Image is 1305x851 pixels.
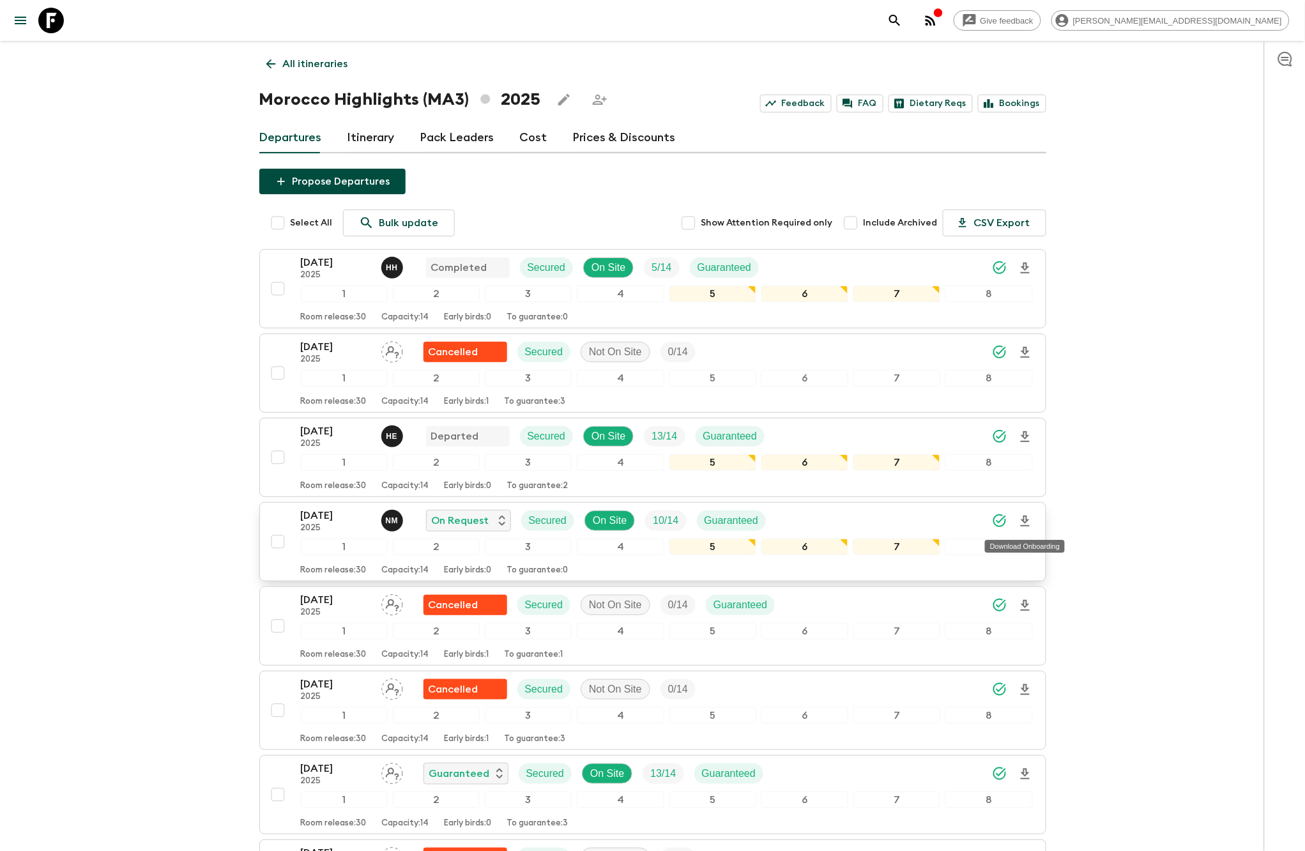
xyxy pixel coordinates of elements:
div: Secured [517,679,571,700]
p: On Site [593,513,627,528]
p: 10 / 14 [653,513,678,528]
p: Capacity: 14 [382,818,429,829]
svg: Synced Successfully [992,344,1007,360]
div: 3 [485,539,572,555]
p: Guaranteed [705,513,759,528]
div: 2 [393,539,480,555]
div: 2 [393,707,480,724]
svg: Download Onboarding [1018,514,1033,529]
div: Secured [517,342,571,362]
div: Trip Fill [660,342,696,362]
svg: Download Onboarding [1018,345,1033,360]
div: 5 [669,707,756,724]
div: 3 [485,370,572,387]
p: Early birds: 0 [445,818,492,829]
div: Not On Site [581,342,650,362]
a: Bulk update [343,210,455,236]
a: Pack Leaders [420,123,494,153]
div: 2 [393,370,480,387]
p: Room release: 30 [301,650,367,660]
div: Flash Pack cancellation [424,342,507,362]
a: Departures [259,123,322,153]
div: Trip Fill [645,510,686,531]
p: Guaranteed [698,260,752,275]
a: Give feedback [954,10,1041,31]
div: Trip Fill [644,257,679,278]
p: Early birds: 1 [445,397,489,407]
div: 6 [761,792,848,808]
p: To guarantee: 0 [507,312,569,323]
div: 7 [853,286,940,302]
p: Guaranteed [703,429,758,444]
div: Flash Pack cancellation [424,679,507,700]
p: Room release: 30 [301,481,367,491]
p: Early birds: 0 [445,481,492,491]
span: Select All [291,217,333,229]
div: 4 [577,792,664,808]
button: [DATE]2025Assign pack leaderFlash Pack cancellationSecuredNot On SiteTrip FillGuaranteed12345678R... [259,586,1046,666]
div: 2 [393,286,480,302]
span: Show Attention Required only [701,217,833,229]
button: [DATE]2025Hicham EcherfaouiDepartedSecuredOn SiteTrip FillGuaranteed12345678Room release:30Capaci... [259,418,1046,497]
p: Not On Site [589,597,642,613]
svg: Download Onboarding [1018,429,1033,445]
p: Secured [528,429,566,444]
span: [PERSON_NAME][EMAIL_ADDRESS][DOMAIN_NAME] [1066,16,1289,26]
div: 5 [669,792,756,808]
div: On Site [583,257,634,278]
p: Not On Site [589,344,642,360]
p: 0 / 14 [668,597,688,613]
p: Capacity: 14 [382,734,429,744]
div: 5 [669,539,756,555]
div: On Site [584,510,635,531]
div: 2 [393,792,480,808]
div: Download Onboarding [985,540,1065,553]
p: Secured [525,682,563,697]
p: 5 / 14 [652,260,671,275]
p: Cancelled [429,682,478,697]
p: Cancelled [429,344,478,360]
p: [DATE] [301,761,371,776]
button: NM [381,510,406,532]
div: 8 [945,707,1032,724]
div: Secured [520,257,574,278]
div: 7 [853,707,940,724]
p: To guarantee: 2 [507,481,569,491]
p: On Request [432,513,489,528]
p: Secured [525,344,563,360]
p: Not On Site [589,682,642,697]
button: search adventures [882,8,908,33]
p: [DATE] [301,424,371,439]
button: menu [8,8,33,33]
div: Secured [520,426,574,447]
p: [DATE] [301,592,371,608]
div: 3 [485,707,572,724]
p: Secured [528,260,566,275]
span: Assign pack leader [381,682,403,693]
p: Early birds: 0 [445,312,492,323]
div: 1 [301,792,388,808]
p: Capacity: 14 [382,565,429,576]
button: Edit this itinerary [551,87,577,112]
div: [PERSON_NAME][EMAIL_ADDRESS][DOMAIN_NAME] [1051,10,1290,31]
span: Hicham Hadida [381,261,406,271]
p: To guarantee: 3 [505,397,566,407]
p: Capacity: 14 [382,481,429,491]
p: Capacity: 14 [382,312,429,323]
button: [DATE]2025Nabil MerriOn RequestSecuredOn SiteTrip FillGuaranteed12345678Room release:30Capacity:1... [259,502,1046,581]
p: All itineraries [283,56,348,72]
p: Capacity: 14 [382,397,429,407]
h1: Morocco Highlights (MA3) 2025 [259,87,541,112]
p: 2025 [301,270,371,280]
p: Early birds: 1 [445,650,489,660]
p: Guaranteed [429,766,490,781]
span: Assign pack leader [381,767,403,777]
div: Trip Fill [643,763,683,784]
div: 1 [301,539,388,555]
p: 0 / 14 [668,344,688,360]
p: Room release: 30 [301,734,367,744]
p: To guarantee: 3 [507,818,569,829]
div: 2 [393,623,480,640]
button: [DATE]2025Hicham HadidaCompletedSecuredOn SiteTrip FillGuaranteed12345678Room release:30Capacity:... [259,249,1046,328]
p: Secured [529,513,567,528]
